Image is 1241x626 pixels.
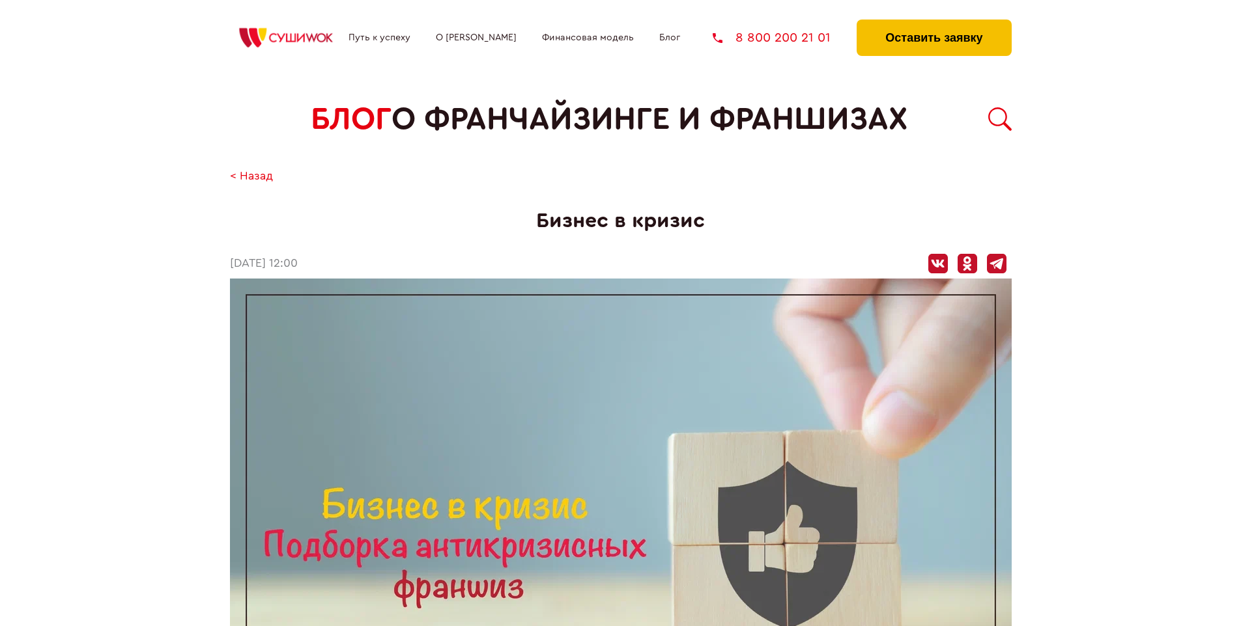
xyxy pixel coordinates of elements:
[349,33,410,43] a: Путь к успеху
[659,33,680,43] a: Блог
[230,170,273,184] a: < Назад
[857,20,1011,56] button: Оставить заявку
[230,209,1012,233] h1: Бизнес в кризис
[436,33,517,43] a: О [PERSON_NAME]
[230,257,298,271] time: [DATE] 12:00
[392,102,907,137] span: о франчайзинге и франшизах
[542,33,634,43] a: Финансовая модель
[735,31,831,44] span: 8 800 200 21 01
[713,31,831,44] a: 8 800 200 21 01
[311,102,392,137] span: БЛОГ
